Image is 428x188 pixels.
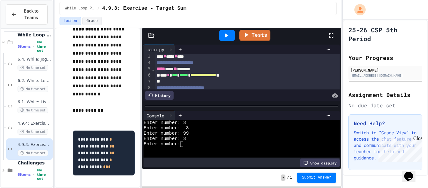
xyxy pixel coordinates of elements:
button: Lesson [60,17,81,25]
span: No time set [18,129,48,135]
span: - [281,175,285,181]
div: My Account [348,3,367,17]
span: While Loop Projects [18,32,51,38]
div: 3 [144,53,151,60]
span: Enter number: 3 [144,120,186,126]
span: No time set [18,150,48,156]
span: While Loop Projects [65,6,95,11]
div: main.py [144,46,167,53]
iframe: chat widget [376,136,422,162]
div: History [145,91,174,100]
a: Tests [239,30,270,41]
div: 6 [144,72,151,78]
div: main.py [144,45,175,54]
span: No time set [18,107,48,113]
h1: 25-26 CSP 5th Period [348,25,422,43]
div: [EMAIL_ADDRESS][DOMAIN_NAME] [350,73,420,78]
span: No time set [37,40,51,53]
span: • [33,44,34,49]
span: 6.4. While: Jogging [18,57,51,62]
div: Show display [300,158,340,167]
span: 1 [290,175,292,180]
span: 6.1. While: List of squares [18,99,51,105]
div: Console [144,111,175,120]
div: 5 [144,66,151,72]
span: 5 items [18,45,31,49]
span: No time set [37,168,51,181]
iframe: chat widget [402,163,422,182]
div: Chat with us now!Close [3,3,43,40]
div: 8 [144,85,151,91]
span: • [33,172,34,177]
span: 6 items [18,173,31,177]
span: Back to Teams [20,8,42,21]
span: No time set [18,65,48,71]
span: Enter number: [144,142,180,147]
span: / [287,175,289,180]
div: [PERSON_NAME] [350,67,420,73]
div: 7 [144,79,151,85]
button: Back to Teams [6,4,48,24]
span: Enter number: 3 [144,136,186,142]
div: No due date set [348,102,422,109]
div: 4 [144,60,151,66]
span: Enter number: 99 [144,131,189,136]
h3: Need Help? [354,120,417,127]
span: Challenges [18,160,51,166]
button: Grade [82,17,102,25]
div: Console [144,112,167,119]
p: Switch to "Grade View" to access the chat feature and communicate with your teacher for help and ... [354,130,417,161]
h2: Your Progress [348,53,422,62]
span: 4.9.3: Exercise - Target Sum [102,5,186,12]
span: Submit Answer [302,175,331,180]
h2: Assignment Details [348,90,422,99]
span: Fold line [151,67,154,72]
span: No time set [18,86,48,92]
span: Enter number: -3 [144,126,189,131]
button: Submit Answer [297,173,337,183]
span: 4.9.3: Exercise - Target Sum [18,142,51,148]
span: 4.9.4: Exercise - Higher or Lower I [18,121,51,126]
span: 6.2. While: Least divisor [18,78,51,83]
span: / [97,6,100,11]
